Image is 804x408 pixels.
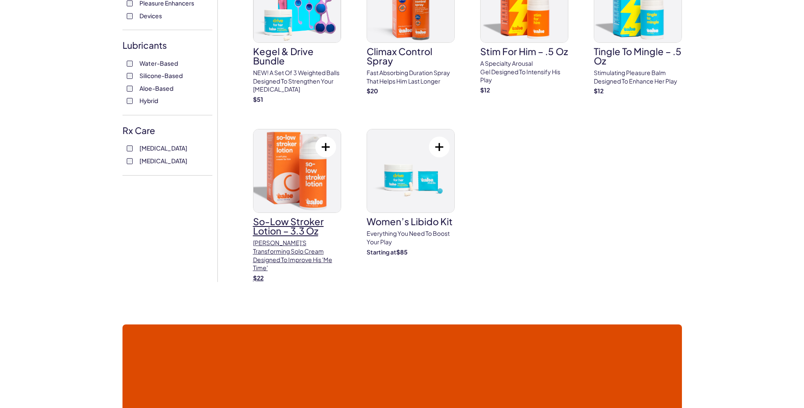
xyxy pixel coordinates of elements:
input: Hybrid [127,98,133,104]
strong: $ 20 [367,87,378,95]
span: Silicone-Based [139,70,183,81]
h3: So-Low Stroker Lotion – 3.3 oz [253,217,341,235]
a: Women’s Libido KitWomen’s Libido KitEverything you need to Boost Your PlayStarting at$85 [367,129,455,256]
span: Water-Based [139,58,178,69]
input: Water-Based [127,61,133,67]
h3: Stim For Him – .5 oz [480,47,568,56]
a: So-Low Stroker Lotion – 3.3 ozSo-Low Stroker Lotion – 3.3 oz[PERSON_NAME]'s transforming solo cre... [253,129,341,282]
strong: $ 12 [480,86,490,94]
h3: Climax Control Spray [367,47,455,65]
p: [PERSON_NAME]'s transforming solo cream designed to improve his 'me time' [253,239,341,272]
p: A specialty arousal gel designed to intensify his play [480,59,568,84]
p: Everything you need to Boost Your Play [367,229,455,246]
span: Aloe-Based [139,83,173,94]
img: So-Low Stroker Lotion – 3.3 oz [253,129,341,212]
span: [MEDICAL_DATA] [139,155,187,166]
input: Pleasure Enhancers [127,0,133,6]
img: Women’s Libido Kit [367,129,454,212]
input: Silicone-Based [127,73,133,79]
strong: $ 51 [253,95,263,103]
p: NEW! A set of 3 weighted balls designed to strengthen your [MEDICAL_DATA] [253,69,341,94]
span: Starting at [367,248,396,256]
input: Aloe-Based [127,86,133,92]
span: [MEDICAL_DATA] [139,143,187,154]
h3: Women’s Libido Kit [367,217,455,226]
h3: Tingle To Mingle – .5 oz [594,47,682,65]
strong: $ 12 [594,87,604,95]
strong: $ 85 [396,248,408,256]
input: [MEDICAL_DATA] [127,158,133,164]
h3: Kegel & Drive Bundle [253,47,341,65]
input: Devices [127,13,133,19]
input: [MEDICAL_DATA] [127,145,133,151]
strong: $ 22 [253,274,264,282]
p: Stimulating pleasure balm designed to enhance her play [594,69,682,85]
span: Hybrid [139,95,158,106]
span: Devices [139,10,162,21]
p: Fast absorbing duration spray that helps him last longer [367,69,455,85]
